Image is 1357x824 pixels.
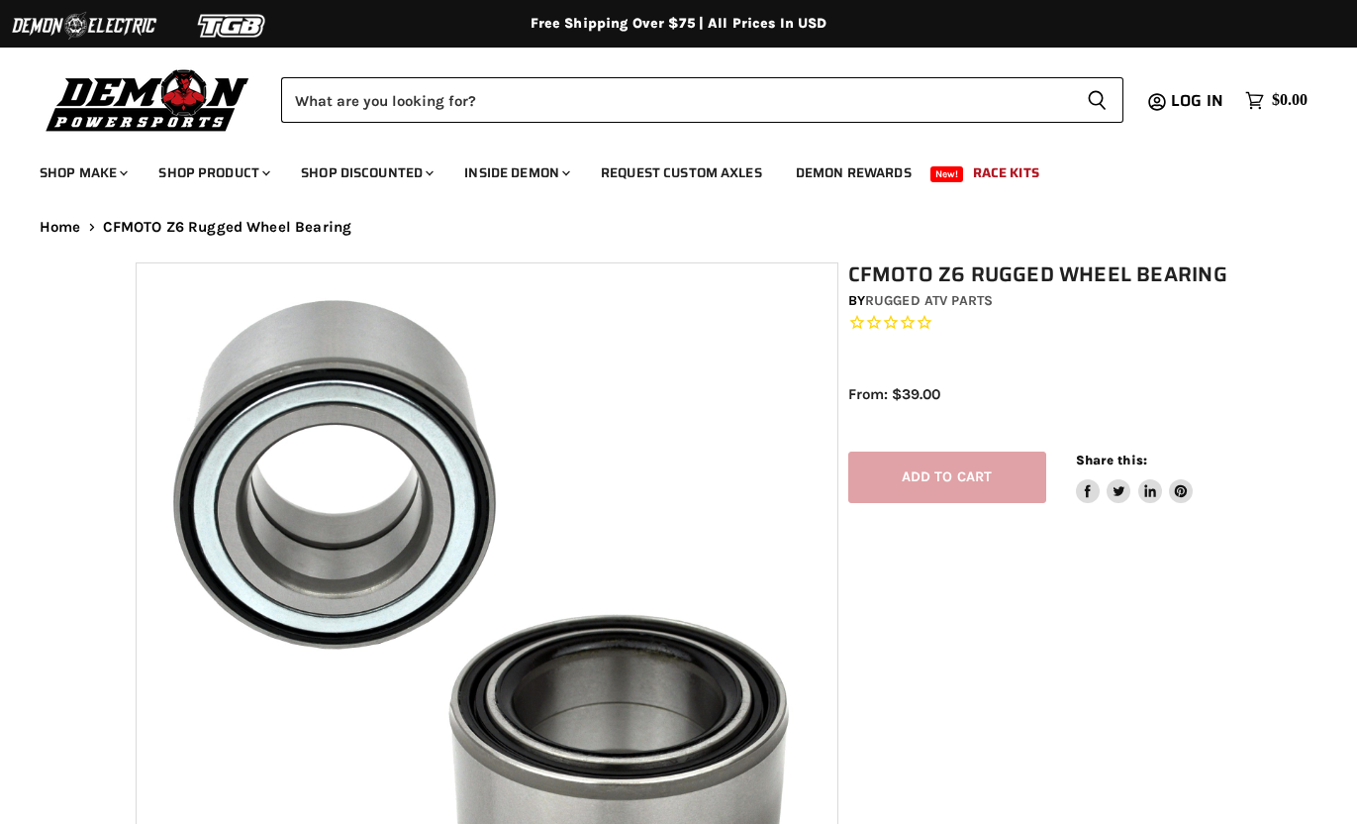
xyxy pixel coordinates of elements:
a: Demon Rewards [781,153,926,193]
span: Share this: [1076,453,1147,467]
div: by [848,290,1231,312]
a: $0.00 [1235,86,1317,115]
span: Log in [1171,88,1223,113]
a: Race Kits [958,153,1054,193]
img: TGB Logo 2 [158,7,307,45]
a: Rugged ATV Parts [865,292,993,309]
a: Home [40,219,81,236]
a: Shop Discounted [286,153,445,193]
a: Inside Demon [449,153,582,193]
a: Log in [1162,92,1235,110]
input: Search [281,77,1071,123]
a: Shop Make [25,153,140,193]
button: Search [1071,77,1123,123]
span: From: $39.00 [848,385,940,403]
span: $0.00 [1272,91,1308,110]
span: Rated 0.0 out of 5 stars 0 reviews [848,313,1231,334]
aside: Share this: [1076,452,1194,504]
ul: Main menu [25,145,1303,193]
span: CFMOTO Z6 Rugged Wheel Bearing [103,219,352,236]
img: Demon Powersports [40,64,256,135]
h1: CFMOTO Z6 Rugged Wheel Bearing [848,262,1231,287]
img: Demon Electric Logo 2 [10,7,158,45]
span: New! [930,166,964,182]
a: Request Custom Axles [586,153,777,193]
form: Product [281,77,1123,123]
a: Shop Product [144,153,282,193]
